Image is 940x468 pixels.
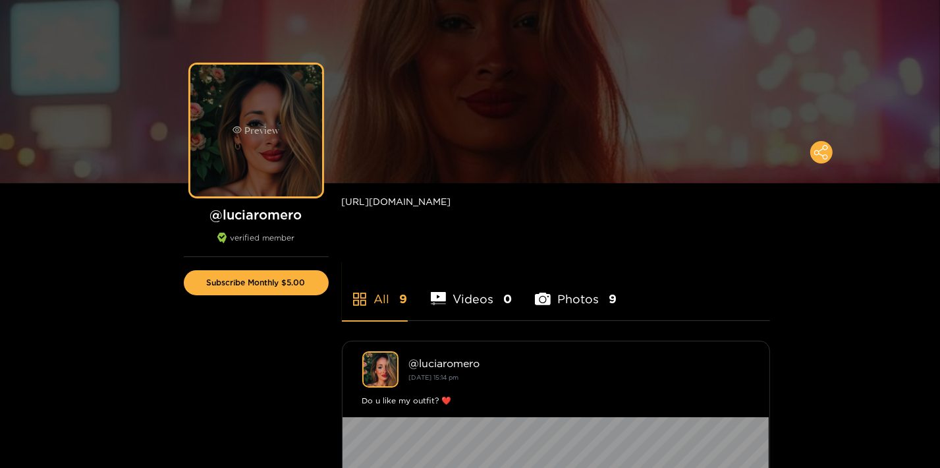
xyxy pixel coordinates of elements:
[184,270,329,295] button: Subscribe Monthly $5.00
[342,183,770,219] div: [URL][DOMAIN_NAME]
[233,123,279,138] div: Preview
[609,291,617,307] span: 9
[233,125,242,134] span: eye
[409,374,459,381] small: [DATE] 15:14 pm
[409,357,750,369] div: @ luciaromero
[362,394,750,407] div: Do u like my outfit? ❤️
[184,233,329,257] div: verified member
[503,291,512,307] span: 0
[184,206,329,223] h1: @ luciaromero
[352,291,368,307] span: appstore
[342,261,408,320] li: All
[535,261,617,320] li: Photos
[431,261,512,320] li: Videos
[362,351,399,388] img: luciaromero
[400,291,408,307] span: 9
